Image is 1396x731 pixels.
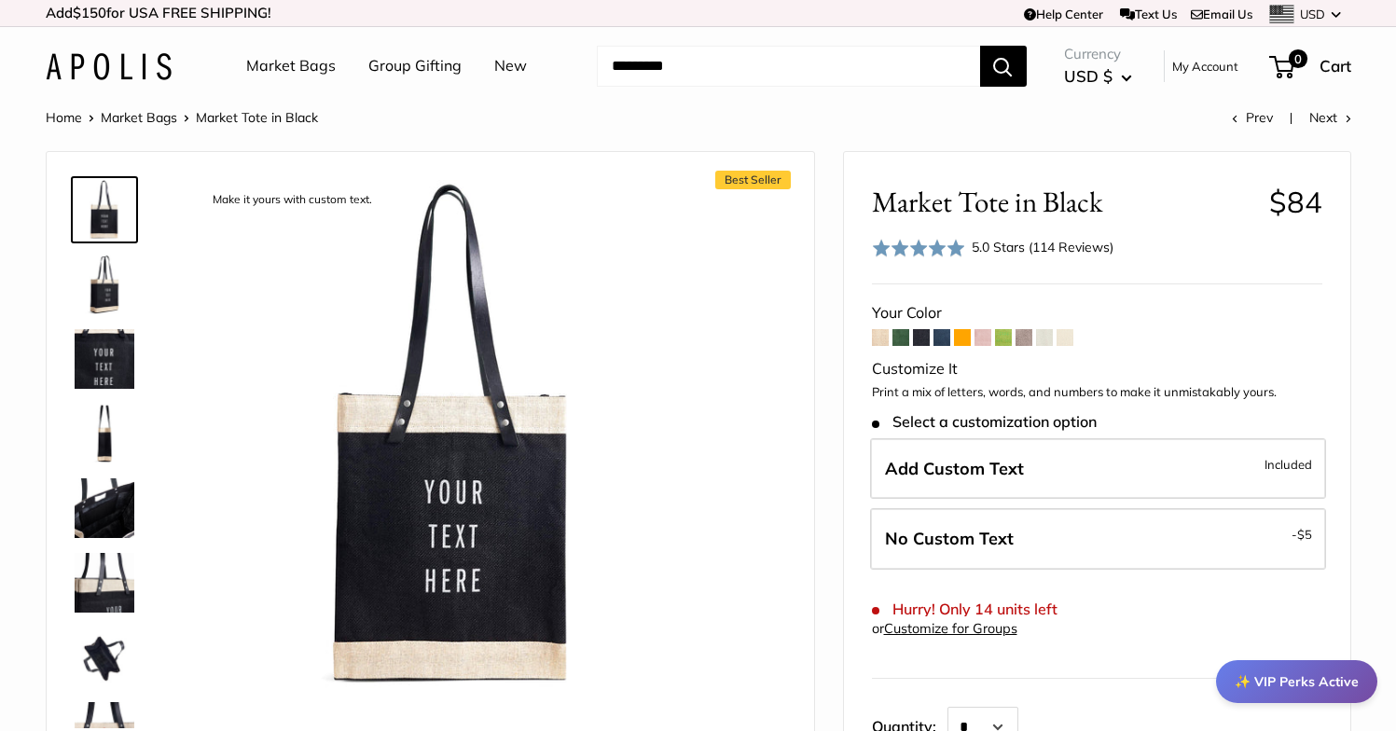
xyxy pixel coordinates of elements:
[75,404,134,463] img: Market Tote in Black
[71,251,138,318] a: Market Tote in Black
[71,475,138,542] a: description_Inner pocket good for daily drivers.
[885,458,1024,479] span: Add Custom Text
[872,185,1255,219] span: Market Tote in Black
[870,438,1326,500] label: Add Custom Text
[872,383,1322,402] p: Print a mix of letters, words, and numbers to make it unmistakably yours.
[75,329,134,389] img: description_Custom printed text with eco-friendly ink.
[203,187,381,213] div: Make it yours with custom text.
[1265,453,1312,476] span: Included
[872,616,1017,641] div: or
[71,624,138,691] a: description_Water resistant inner liner.
[1292,523,1312,545] span: -
[101,109,177,126] a: Market Bags
[1024,7,1103,21] a: Help Center
[75,553,134,613] img: description_Super soft long leather handles.
[1269,184,1322,220] span: $84
[75,628,134,687] img: description_Water resistant inner liner.
[75,255,134,314] img: Market Tote in Black
[46,109,82,126] a: Home
[597,46,980,87] input: Search...
[75,180,134,240] img: description_Make it yours with custom text.
[715,171,791,189] span: Best Seller
[885,528,1014,549] span: No Custom Text
[71,400,138,467] a: Market Tote in Black
[1064,66,1113,86] span: USD $
[73,4,106,21] span: $150
[1191,7,1252,21] a: Email Us
[1232,109,1273,126] a: Prev
[246,52,336,80] a: Market Bags
[46,105,318,130] nav: Breadcrumb
[1320,56,1351,76] span: Cart
[71,325,138,393] a: description_Custom printed text with eco-friendly ink.
[1300,7,1325,21] span: USD
[71,549,138,616] a: description_Super soft long leather handles.
[1172,55,1238,77] a: My Account
[872,355,1322,383] div: Customize It
[71,176,138,243] a: description_Make it yours with custom text.
[1297,527,1312,542] span: $5
[1309,109,1351,126] a: Next
[870,508,1326,570] label: Leave Blank
[196,109,318,126] span: Market Tote in Black
[872,234,1114,261] div: 5.0 Stars (114 Reviews)
[494,52,527,80] a: New
[1064,62,1132,91] button: USD $
[980,46,1027,87] button: Search
[46,53,172,80] img: Apolis
[884,620,1017,637] a: Customize for Groups
[872,413,1097,431] span: Select a customization option
[368,52,462,80] a: Group Gifting
[972,237,1113,257] div: 5.0 Stars (114 Reviews)
[196,180,711,695] img: description_Make it yours with custom text.
[1271,51,1351,81] a: 0 Cart
[75,478,134,538] img: description_Inner pocket good for daily drivers.
[872,299,1322,327] div: Your Color
[1064,41,1132,67] span: Currency
[872,600,1057,618] span: Hurry! Only 14 units left
[1288,49,1306,68] span: 0
[1120,7,1177,21] a: Text Us
[1216,660,1377,703] div: ✨ VIP Perks Active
